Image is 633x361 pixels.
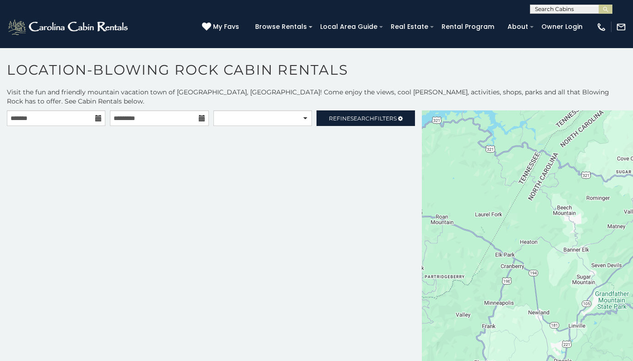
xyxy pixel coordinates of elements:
[316,110,415,126] a: RefineSearchFilters
[213,22,239,32] span: My Favs
[350,115,374,122] span: Search
[329,115,397,122] span: Refine Filters
[437,20,499,34] a: Rental Program
[251,20,311,34] a: Browse Rentals
[537,20,587,34] a: Owner Login
[503,20,533,34] a: About
[616,22,626,32] img: mail-regular-white.png
[596,22,606,32] img: phone-regular-white.png
[386,20,433,34] a: Real Estate
[316,20,382,34] a: Local Area Guide
[7,18,131,36] img: White-1-2.png
[202,22,241,32] a: My Favs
